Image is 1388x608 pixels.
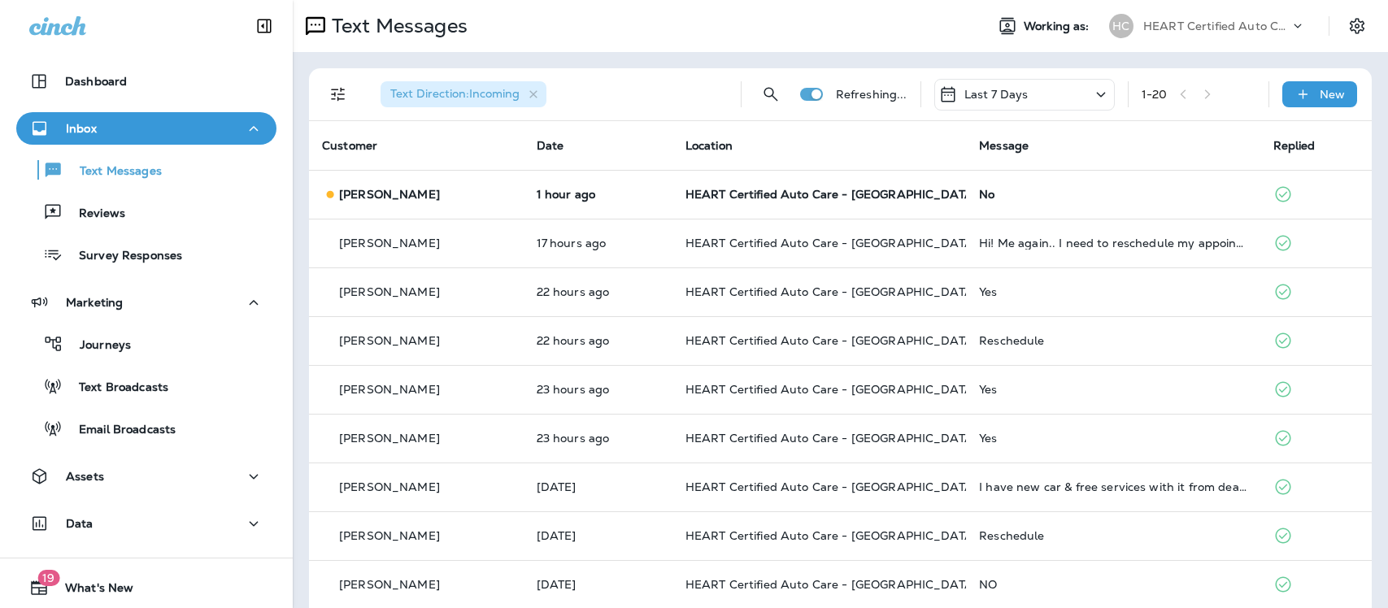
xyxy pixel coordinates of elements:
span: Working as: [1024,20,1093,33]
span: HEART Certified Auto Care - [GEOGRAPHIC_DATA] [685,431,977,445]
p: [PERSON_NAME] [339,480,440,493]
div: No [979,188,1247,201]
div: NO [979,578,1247,591]
div: Text Direction:Incoming [381,81,546,107]
span: HEART Certified Auto Care - [GEOGRAPHIC_DATA] [685,187,977,202]
p: Journeys [63,338,131,354]
p: [PERSON_NAME] [339,432,440,445]
button: 19What's New [16,571,276,604]
button: Filters [322,78,355,111]
p: Marketing [66,296,123,309]
p: Oct 6, 2025 09:29 AM [537,578,659,591]
button: Email Broadcasts [16,411,276,445]
p: Oct 6, 2025 09:35 AM [537,480,659,493]
p: [PERSON_NAME] [339,237,440,250]
span: HEART Certified Auto Care - [GEOGRAPHIC_DATA] [685,284,977,299]
p: Data [66,517,94,530]
span: Customer [322,138,377,153]
button: Settings [1342,11,1372,41]
p: Reviews [63,206,125,222]
p: [PERSON_NAME] [339,285,440,298]
div: HC [1109,14,1133,38]
p: HEART Certified Auto Care [1143,20,1290,33]
span: HEART Certified Auto Care - [GEOGRAPHIC_DATA] [685,236,977,250]
p: Last 7 Days [964,88,1029,101]
button: Text Messages [16,153,276,187]
p: Email Broadcasts [63,423,176,438]
span: HEART Certified Auto Care - [GEOGRAPHIC_DATA] [685,577,977,592]
button: Collapse Sidebar [241,10,287,42]
p: Refreshing... [836,88,907,101]
p: Text Messages [325,14,468,38]
span: Message [979,138,1029,153]
span: HEART Certified Auto Care - [GEOGRAPHIC_DATA] [685,480,977,494]
span: HEART Certified Auto Care - [GEOGRAPHIC_DATA] [685,382,977,397]
div: Reschedule [979,529,1247,542]
button: Data [16,507,276,540]
p: Dashboard [65,75,127,88]
p: [PERSON_NAME] [339,334,440,347]
p: [PERSON_NAME] [339,578,440,591]
p: Oct 6, 2025 10:47 AM [537,334,659,347]
p: Survey Responses [63,249,182,264]
span: Location [685,138,733,153]
p: Assets [66,470,104,483]
span: 19 [37,570,59,586]
p: [PERSON_NAME] [339,529,440,542]
button: Text Broadcasts [16,369,276,403]
span: HEART Certified Auto Care - [GEOGRAPHIC_DATA] [685,528,977,543]
p: New [1320,88,1345,101]
div: Yes [979,432,1247,445]
div: 1 - 20 [1142,88,1168,101]
p: Oct 6, 2025 03:52 PM [537,237,659,250]
p: Inbox [66,122,97,135]
span: Replied [1273,138,1316,153]
div: Hi! Me again.. I need to reschedule my appointment for brakes. Can you help me? [979,237,1247,250]
p: Oct 6, 2025 09:58 AM [537,383,659,396]
p: Text Messages [63,164,162,180]
button: Journeys [16,327,276,361]
button: Dashboard [16,65,276,98]
button: Assets [16,460,276,493]
div: I have new car & free services with it from dealer [979,480,1247,493]
p: Oct 6, 2025 09:30 AM [537,529,659,542]
span: Text Direction : Incoming [390,86,520,101]
p: Oct 6, 2025 09:39 AM [537,432,659,445]
div: Yes [979,383,1247,396]
button: Reviews [16,195,276,229]
button: Marketing [16,286,276,319]
p: [PERSON_NAME] [339,188,440,201]
p: Oct 6, 2025 11:19 AM [537,285,659,298]
div: Reschedule [979,334,1247,347]
p: Oct 7, 2025 08:16 AM [537,188,659,201]
span: What's New [49,581,133,601]
p: Text Broadcasts [63,380,168,396]
div: Yes [979,285,1247,298]
button: Survey Responses [16,237,276,271]
button: Inbox [16,112,276,145]
span: Date [537,138,564,153]
p: [PERSON_NAME] [339,383,440,396]
span: HEART Certified Auto Care - [GEOGRAPHIC_DATA] [685,333,977,348]
button: Search Messages [755,78,787,111]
